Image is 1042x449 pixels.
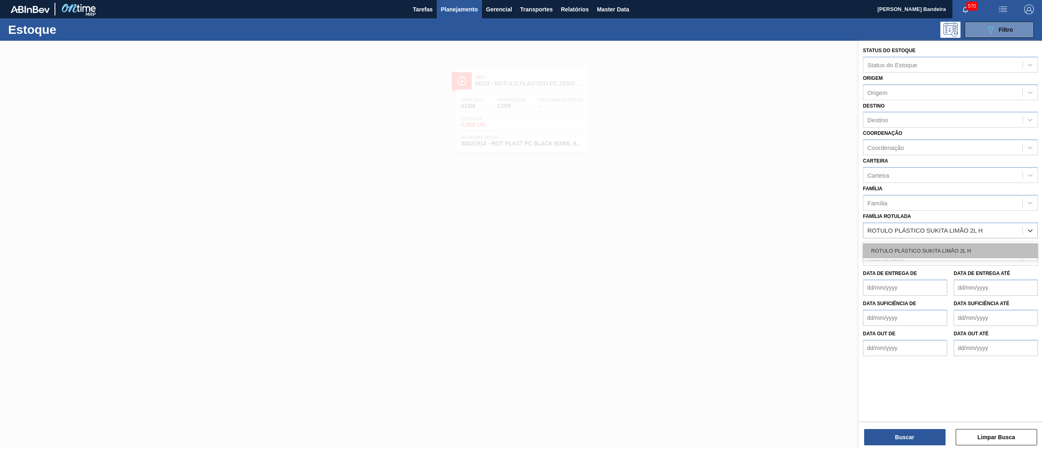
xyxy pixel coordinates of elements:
[11,6,50,13] img: TNhmsLtSVTkK8tSr43FrP2fwEKptu5GPRR3wAAAABJRU5ErkJggg==
[867,89,887,96] div: Origem
[954,301,1009,306] label: Data suficiência até
[952,4,979,15] button: Notificações
[867,199,887,206] div: Família
[486,4,512,14] span: Gerencial
[867,172,889,178] div: Carteira
[863,75,883,81] label: Origem
[8,25,135,34] h1: Estoque
[954,340,1038,356] input: dd/mm/yyyy
[999,26,1013,33] span: Filtro
[441,4,478,14] span: Planejamento
[954,280,1038,296] input: dd/mm/yyyy
[867,117,888,123] div: Destino
[520,4,553,14] span: Transportes
[863,301,916,306] label: Data suficiência de
[966,2,978,11] span: 570
[597,4,629,14] span: Master Data
[863,186,882,191] label: Família
[965,22,1034,38] button: Filtro
[954,271,1010,276] label: Data de Entrega até
[954,331,989,337] label: Data out até
[863,280,947,296] input: dd/mm/yyyy
[863,310,947,326] input: dd/mm/yyyy
[1024,4,1034,14] img: Logout
[863,103,884,109] label: Destino
[863,48,915,53] label: Status do Estoque
[863,213,911,219] label: Família Rotulada
[863,331,895,337] label: Data out de
[867,61,917,68] div: Status do Estoque
[863,241,904,247] label: Material ativo
[863,243,1038,258] div: ROTULO PLÁSTICO SUKITA LIMÃO 2L H
[863,271,917,276] label: Data de Entrega de
[867,144,904,151] div: Coordenação
[998,4,1008,14] img: userActions
[940,22,961,38] div: Pogramando: nenhum usuário selecionado
[954,310,1038,326] input: dd/mm/yyyy
[863,130,902,136] label: Coordenação
[863,340,947,356] input: dd/mm/yyyy
[561,4,589,14] span: Relatórios
[413,4,433,14] span: Tarefas
[863,158,888,164] label: Carteira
